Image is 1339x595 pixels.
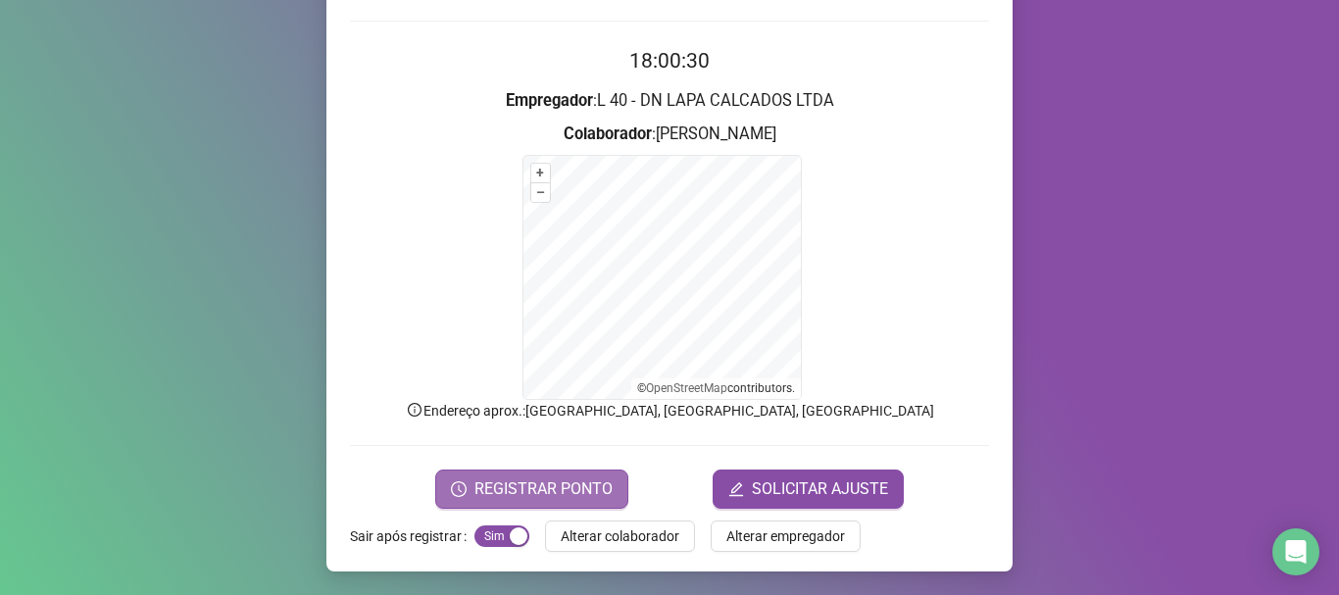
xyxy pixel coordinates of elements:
button: REGISTRAR PONTO [435,470,628,509]
span: info-circle [406,401,423,419]
span: edit [728,481,744,497]
p: Endereço aprox. : [GEOGRAPHIC_DATA], [GEOGRAPHIC_DATA], [GEOGRAPHIC_DATA] [350,400,989,421]
h3: : [PERSON_NAME] [350,122,989,147]
span: REGISTRAR PONTO [474,477,613,501]
button: Alterar empregador [711,521,861,552]
time: 18:00:30 [629,49,710,73]
button: + [531,164,550,182]
button: Alterar colaborador [545,521,695,552]
strong: Empregador [506,91,593,110]
a: OpenStreetMap [646,381,727,395]
button: editSOLICITAR AJUSTE [713,470,904,509]
h3: : L 40 - DN LAPA CALCADOS LTDA [350,88,989,114]
span: Alterar colaborador [561,525,679,547]
span: Alterar empregador [726,525,845,547]
div: Open Intercom Messenger [1272,528,1319,575]
li: © contributors. [637,381,795,395]
span: SOLICITAR AJUSTE [752,477,888,501]
label: Sair após registrar [350,521,474,552]
button: – [531,183,550,202]
span: clock-circle [451,481,467,497]
strong: Colaborador [564,124,652,143]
